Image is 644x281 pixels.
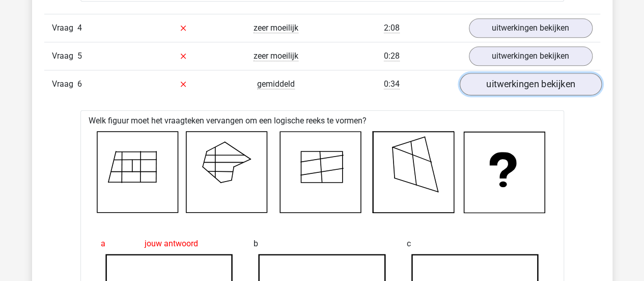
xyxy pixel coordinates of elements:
span: Vraag [52,50,77,62]
span: 0:28 [384,51,400,61]
span: Vraag [52,22,77,34]
a: uitwerkingen bekijken [469,18,593,38]
span: gemiddeld [257,79,295,89]
span: 2:08 [384,23,400,33]
span: Vraag [52,78,77,90]
span: a [101,234,105,254]
span: c [407,234,411,254]
span: zeer moeilijk [254,23,298,33]
span: 0:34 [384,79,400,89]
span: zeer moeilijk [254,51,298,61]
span: 5 [77,51,82,61]
a: uitwerkingen bekijken [469,46,593,66]
span: 6 [77,79,82,89]
a: uitwerkingen bekijken [459,73,601,95]
span: 4 [77,23,82,33]
div: jouw antwoord [101,234,238,254]
span: b [254,234,258,254]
